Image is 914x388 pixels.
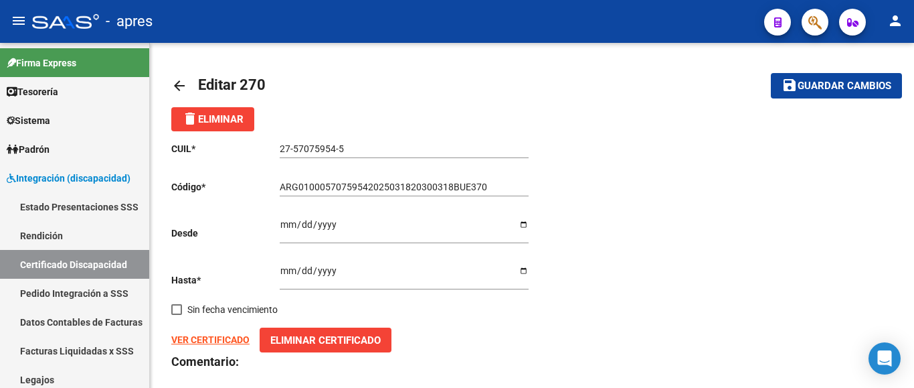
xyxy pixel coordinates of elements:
[182,113,244,125] span: Eliminar
[171,226,280,241] p: Desde
[7,84,58,99] span: Tesorería
[198,76,266,93] span: Editar 270
[171,141,280,156] p: CUIL
[171,354,239,369] strong: Comentario:
[869,342,901,375] div: Open Intercom Messenger
[182,111,198,127] mat-icon: delete
[7,171,130,186] span: Integración (discapacidad)
[171,78,187,94] mat-icon: arrow_back
[887,13,903,29] mat-icon: person
[270,334,381,346] span: Eliminar Certificado
[7,56,76,70] span: Firma Express
[260,328,391,352] button: Eliminar Certificado
[187,302,278,318] span: Sin fecha vencimiento
[7,142,50,157] span: Padrón
[106,7,153,36] span: - apres
[7,113,50,128] span: Sistema
[171,180,280,194] p: Código
[171,334,250,345] a: VER CERTIFICADO
[171,107,254,131] button: Eliminar
[798,80,891,92] span: Guardar cambios
[11,13,27,29] mat-icon: menu
[171,273,280,287] p: Hasta
[771,73,902,98] button: Guardar cambios
[782,77,798,93] mat-icon: save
